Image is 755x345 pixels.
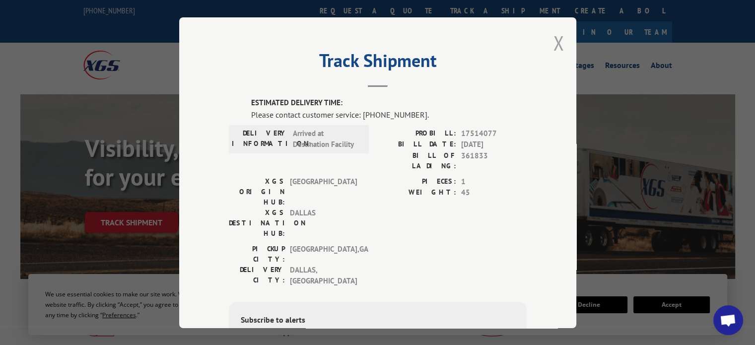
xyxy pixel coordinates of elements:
label: BILL OF LADING: [378,150,456,171]
label: DELIVERY INFORMATION: [232,128,288,150]
span: [GEOGRAPHIC_DATA] [290,176,357,207]
span: 45 [461,187,527,199]
span: DALLAS [290,207,357,238]
div: Please contact customer service: [PHONE_NUMBER]. [251,108,527,120]
span: [DATE] [461,139,527,150]
label: PIECES: [378,176,456,187]
label: PROBILL: [378,128,456,139]
label: DELIVERY CITY: [229,264,285,286]
span: Arrived at Destination Facility [293,128,360,150]
span: DALLAS , [GEOGRAPHIC_DATA] [290,264,357,286]
label: XGS ORIGIN HUB: [229,176,285,207]
span: 17514077 [461,128,527,139]
div: Open chat [713,305,743,335]
button: Close modal [553,30,564,56]
label: WEIGHT: [378,187,456,199]
label: PICKUP CITY: [229,243,285,264]
span: [GEOGRAPHIC_DATA] , GA [290,243,357,264]
div: Subscribe to alerts [241,313,515,328]
span: 1 [461,176,527,187]
label: BILL DATE: [378,139,456,150]
h2: Track Shipment [229,54,527,72]
span: 361833 [461,150,527,171]
label: XGS DESTINATION HUB: [229,207,285,238]
label: ESTIMATED DELIVERY TIME: [251,97,527,109]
